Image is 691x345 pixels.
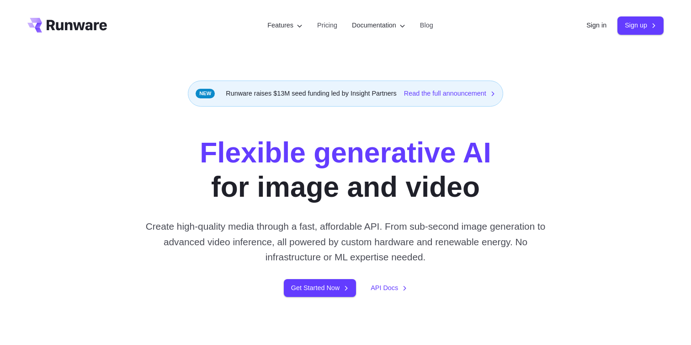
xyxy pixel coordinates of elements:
[317,20,337,31] a: Pricing
[420,20,433,31] a: Blog
[142,219,549,264] p: Create high-quality media through a fast, affordable API. From sub-second image generation to adv...
[284,279,356,297] a: Get Started Now
[352,20,405,31] label: Documentation
[617,16,664,34] a: Sign up
[586,20,606,31] a: Sign in
[200,137,491,168] strong: Flexible generative AI
[371,283,407,293] a: API Docs
[267,20,303,31] label: Features
[27,18,107,32] a: Go to /
[200,136,491,204] h1: for image and video
[404,88,495,99] a: Read the full announcement
[188,81,503,107] div: Runware raises $13M seed funding led by Insight Partners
